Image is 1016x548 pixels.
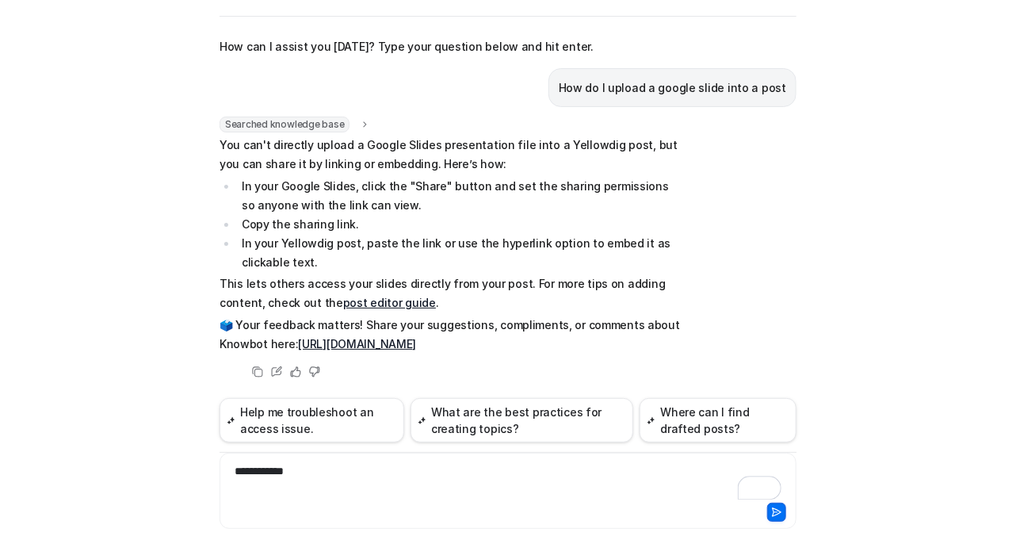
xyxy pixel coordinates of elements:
button: What are the best practices for creating topics? [411,398,633,443]
li: In your Yellowdig post, paste the link or use the hyperlink option to embed it as clickable text. [237,234,683,272]
div: To enrich screen reader interactions, please activate Accessibility in Grammarly extension settings [223,463,793,500]
button: Help me troubleshoot an access issue. [220,398,404,443]
p: 🗳️ Your feedback matters! Share your suggestions, compliments, or comments about Knowbot here: [220,316,683,354]
a: [URL][DOMAIN_NAME] [298,337,416,351]
p: How do I upload a google slide into a post [559,79,786,98]
li: In your Google Slides, click the "Share" button and set the sharing permissions so anyone with th... [237,177,683,215]
li: Copy the sharing link. [237,215,683,234]
p: This lets others access your slides directly from your post. For more tips on adding content, che... [220,274,683,312]
button: Where can I find drafted posts? [640,398,796,443]
span: Searched knowledge base [220,117,349,132]
a: post editor guide [343,296,436,309]
p: You can't directly upload a Google Slides presentation file into a Yellowdig post, but you can sh... [220,136,683,174]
